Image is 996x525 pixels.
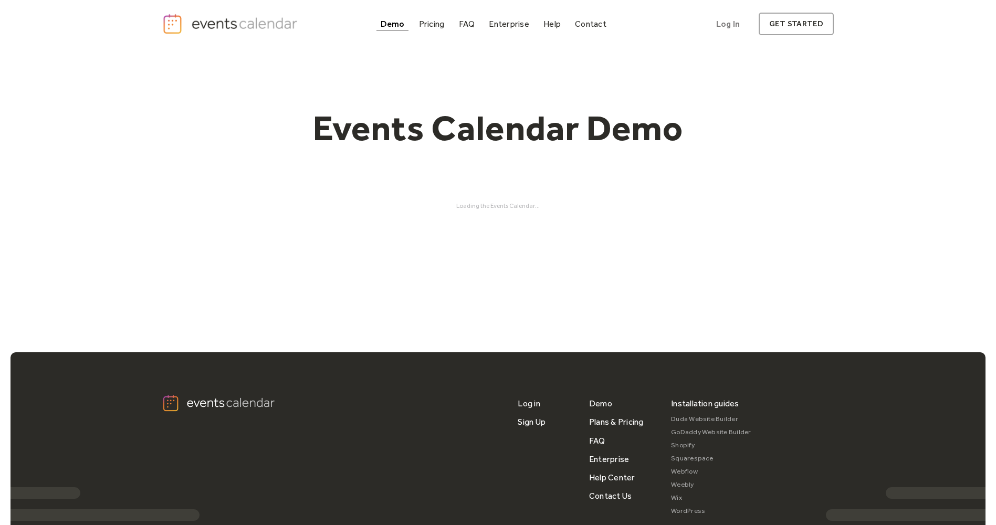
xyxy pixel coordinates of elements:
[671,491,751,505] a: Wix
[415,17,449,31] a: Pricing
[297,107,700,150] h1: Events Calendar Demo
[381,21,405,27] div: Demo
[459,21,475,27] div: FAQ
[671,452,751,465] a: Squarespace
[162,13,301,35] a: home
[671,505,751,518] a: WordPress
[671,394,739,413] div: Installation guides
[485,17,533,31] a: Enterprise
[671,439,751,452] a: Shopify
[575,21,606,27] div: Contact
[671,413,751,426] a: Duda Website Builder
[571,17,611,31] a: Contact
[455,17,479,31] a: FAQ
[589,468,635,487] a: Help Center
[539,17,565,31] a: Help
[589,487,632,505] a: Contact Us
[419,21,445,27] div: Pricing
[589,413,644,431] a: Plans & Pricing
[589,450,629,468] a: Enterprise
[162,202,834,209] div: Loading the Events Calendar...
[489,21,529,27] div: Enterprise
[589,432,605,450] a: FAQ
[671,478,751,491] a: Weebly
[518,394,540,413] a: Log in
[376,17,409,31] a: Demo
[706,13,750,35] a: Log In
[518,413,546,431] a: Sign Up
[671,465,751,478] a: Webflow
[759,13,834,35] a: get started
[589,394,612,413] a: Demo
[543,21,561,27] div: Help
[671,426,751,439] a: GoDaddy Website Builder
